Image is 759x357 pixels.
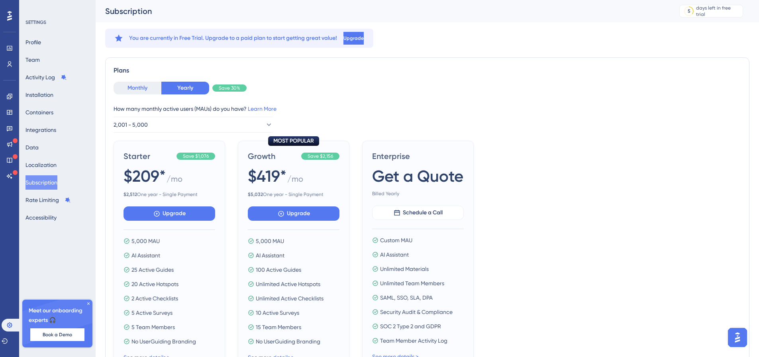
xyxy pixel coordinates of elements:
[726,326,749,349] iframe: UserGuiding AI Assistant Launcher
[248,206,339,221] button: Upgrade
[114,117,273,133] button: 2,001 - 5,000
[25,70,67,84] button: Activity Log
[131,251,160,260] span: AI Assistant
[167,173,182,188] span: / mo
[25,53,40,67] button: Team
[380,235,412,245] span: Custom MAU
[25,19,90,25] div: SETTINGS
[183,153,209,159] span: Save $1,076
[131,279,178,289] span: 20 Active Hotspots
[372,151,464,162] span: Enterprise
[25,88,53,102] button: Installation
[114,120,148,129] span: 2,001 - 5,000
[30,328,84,341] button: Book a Demo
[25,210,57,225] button: Accessibility
[25,193,71,207] button: Rate Limiting
[287,209,310,218] span: Upgrade
[114,104,741,114] div: How many monthly active users (MAUs) do you have?
[256,265,301,275] span: 100 Active Guides
[380,322,441,331] span: SOC 2 Type 2 and GDPR
[343,35,364,41] span: Upgrade
[25,158,57,172] button: Localization
[124,206,215,221] button: Upgrade
[380,307,453,317] span: Security Audit & Compliance
[124,151,173,162] span: Starter
[29,306,86,325] span: Meet our onboarding experts 🎧
[256,236,284,246] span: 5,000 MAU
[380,264,429,274] span: Unlimited Materials
[380,293,433,302] span: SAML, SSO, SLA, DPA
[403,208,443,218] span: Schedule a Call
[131,337,196,346] span: No UserGuiding Branding
[380,250,409,259] span: AI Assistant
[124,165,166,187] span: $209*
[380,336,447,345] span: Team Member Activity Log
[256,308,299,318] span: 10 Active Surveys
[124,191,215,198] span: One year - Single Payment
[268,136,319,146] div: MOST POPULAR
[161,82,209,94] button: Yearly
[131,308,173,318] span: 5 Active Surveys
[248,192,263,197] b: $ 5,032
[256,294,324,303] span: Unlimited Active Checklists
[372,206,464,220] button: Schedule a Call
[25,175,57,190] button: Subscription
[131,236,160,246] span: 5,000 MAU
[688,8,690,14] div: 5
[163,209,186,218] span: Upgrade
[256,322,301,332] span: 15 Team Members
[372,190,464,197] span: Billed Yearly
[43,331,72,338] span: Book a Demo
[343,32,364,45] button: Upgrade
[114,66,741,75] div: Plans
[248,191,339,198] span: One year - Single Payment
[248,106,277,112] a: Learn More
[248,151,298,162] span: Growth
[380,279,444,288] span: Unlimited Team Members
[696,5,740,18] div: days left in free trial
[25,123,56,137] button: Integrations
[131,294,178,303] span: 2 Active Checklists
[248,165,286,187] span: $419*
[372,165,463,187] span: Get a Quote
[25,35,41,49] button: Profile
[219,85,240,91] span: Save 30%
[25,105,53,120] button: Containers
[131,322,175,332] span: 5 Team Members
[114,82,161,94] button: Monthly
[308,153,333,159] span: Save $2,156
[124,192,137,197] b: $ 2,512
[256,251,284,260] span: AI Assistant
[256,337,320,346] span: No UserGuiding Branding
[25,140,39,155] button: Data
[129,33,337,43] span: You are currently in Free Trial. Upgrade to a paid plan to start getting great value!
[256,279,320,289] span: Unlimited Active Hotspots
[131,265,174,275] span: 25 Active Guides
[105,6,659,17] div: Subscription
[287,173,303,188] span: / mo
